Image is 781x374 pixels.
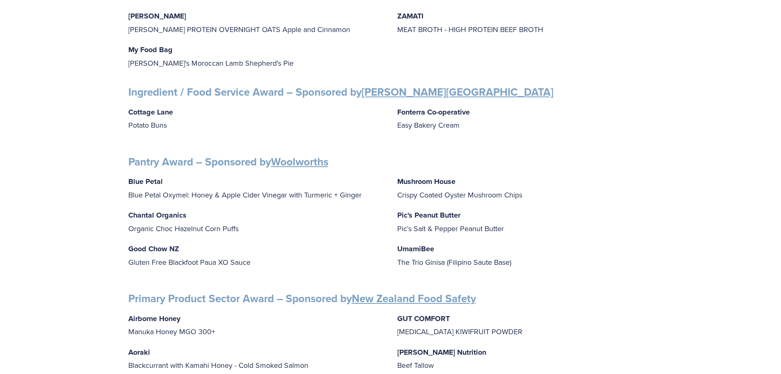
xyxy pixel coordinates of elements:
[128,44,173,55] strong: My Food Bag
[397,9,653,36] p: MEAT BROTH - HIGH PROTEIN BEEF BROTH
[397,346,653,372] p: Beef Tallow
[128,347,150,358] strong: Aoraki
[397,313,450,324] strong: GUT COMFORT
[397,106,653,132] p: Easy Bakery Cream
[128,43,384,69] p: [PERSON_NAME]'s Moroccan Lamb Shepherd's Pie
[128,346,384,372] p: Blackcurrant with Kamahi Honey - Cold Smoked Salmon
[128,106,384,132] p: Potato Buns
[128,11,186,21] strong: [PERSON_NAME]
[397,11,424,21] strong: ZAMATI
[128,209,384,235] p: Organic Choc Hazelnut Corn Puffs
[128,175,384,201] p: Blue Petal Oxymel: Honey & Apple Cider Vinegar with Turmeric + Ginger
[397,347,486,358] strong: [PERSON_NAME] Nutrition
[397,242,653,268] p: The Trio Ginisa (Filipino Saute Base)
[271,154,328,170] a: Woolworths
[128,313,180,324] strong: Airborne Honey
[128,84,553,100] strong: Ingredient / Food Service Award – Sponsored by
[362,84,553,100] a: [PERSON_NAME][GEOGRAPHIC_DATA]
[397,176,455,187] strong: Mushroom House
[128,242,384,268] p: Gluten Free Blackfoot Paua XO Sauce
[397,243,434,254] strong: UmamiBee
[128,312,384,338] p: Manuka Honey MGO 300+
[128,107,173,117] strong: Cottage Lane
[397,312,653,338] p: [MEDICAL_DATA] KIWIFRUIT POWDER
[128,154,328,170] strong: Pantry Award – Sponsored by
[397,209,653,235] p: Pic's Salt & Pepper Peanut Butter
[352,291,476,306] a: New Zealand Food Safety
[128,291,476,306] strong: Primary Product Sector Award – Sponsored by
[397,175,653,201] p: Crispy Coated Oyster Mushroom Chips
[128,210,187,220] strong: Chantal Organics
[128,9,384,36] p: [PERSON_NAME] PROTEIN OVERNIGHT OATS Apple and Cinnamon
[128,243,179,254] strong: Good Chow NZ
[397,107,470,117] strong: Fonterra Co-operative
[128,176,163,187] strong: Blue Petal
[397,210,460,220] strong: Pic's Peanut Butter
